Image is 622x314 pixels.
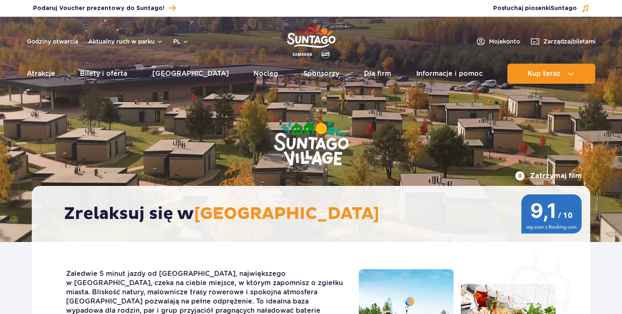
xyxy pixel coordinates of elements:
h2: Zrelaksuj się w [64,203,566,224]
span: Kup teraz [527,70,561,77]
span: Zarządzaj biletami [543,37,596,46]
span: Posłuchaj piosenki [493,4,577,13]
span: Podaruj Voucher prezentowy do Suntago! [33,4,164,13]
button: Zatrzymaj film [515,171,582,181]
a: Informacje i pomoc [416,64,483,84]
a: Dla firm [364,64,391,84]
button: Posłuchaj piosenkiSuntago [493,4,589,13]
span: Moje konto [489,37,520,46]
a: Podaruj Voucher prezentowy do Suntago! [33,3,176,14]
button: pl [173,37,189,46]
button: Aktualny ruch w parku [88,38,163,45]
a: Sponsorzy [303,64,339,84]
a: Park of Poland [287,21,335,59]
span: Suntago [550,5,577,11]
span: [GEOGRAPHIC_DATA] [194,203,379,224]
a: Zarządzajbiletami [530,36,596,46]
img: 9,1/10 wg ocen z Booking.com [521,194,582,234]
img: Suntago Village [240,88,382,200]
button: Kup teraz [507,64,595,84]
a: Nocleg [253,64,278,84]
a: Bilety i oferta [80,64,127,84]
a: Atrakcje [27,64,55,84]
a: Mojekonto [476,36,520,46]
a: [GEOGRAPHIC_DATA] [152,64,229,84]
a: Godziny otwarcia [27,37,78,46]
